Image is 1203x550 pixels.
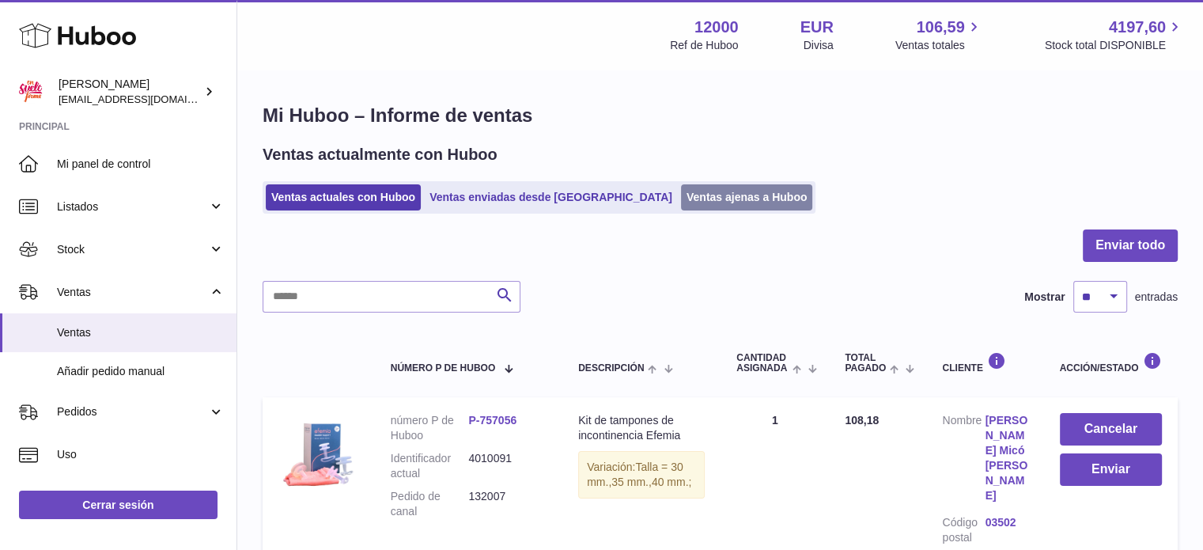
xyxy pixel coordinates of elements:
span: Ventas [57,325,225,340]
span: 108,18 [845,414,879,427]
span: Uso [57,447,225,462]
dt: Identificador actual [391,451,469,481]
span: Listados [57,199,208,214]
a: Ventas ajenas a Huboo [681,184,813,211]
dt: Código postal [942,515,985,545]
span: Stock total DISPONIBLE [1045,38,1184,53]
span: 106,59 [917,17,965,38]
strong: 12000 [694,17,739,38]
div: [PERSON_NAME] [59,77,201,107]
button: Enviar todo [1083,229,1178,262]
button: Cancelar [1060,413,1162,446]
span: Añadir pedido manual [57,364,225,379]
a: 106,59 Ventas totales [895,17,983,53]
dt: número P de Huboo [391,413,469,443]
a: Ventas enviadas desde [GEOGRAPHIC_DATA] [424,184,678,211]
a: Cerrar sesión [19,491,218,519]
a: 03502 [985,515,1027,530]
span: Cantidad ASIGNADA [736,353,789,374]
dd: 132007 [468,489,547,519]
img: Efemia-kit-3-tamanos-tampon-incontinencia-urinaria-paraguas-vaginal.jpg [278,413,357,492]
span: Ventas totales [895,38,983,53]
span: Ventas [57,285,208,300]
dt: Pedido de canal [391,489,469,519]
div: Ref de Huboo [670,38,738,53]
h1: Mi Huboo – Informe de ventas [263,103,1178,128]
span: Descripción [578,363,644,374]
span: 4197,60 [1109,17,1166,38]
h2: Ventas actualmente con Huboo [263,144,497,165]
strong: EUR [800,17,834,38]
span: Total pagado [845,353,886,374]
a: P-757056 [468,414,516,427]
div: Cliente [942,352,1027,374]
div: Variación: [578,451,705,499]
span: entradas [1135,290,1178,305]
span: número P de Huboo [391,363,495,374]
span: Stock [57,242,208,257]
a: Ventas actuales con Huboo [266,184,421,211]
span: Talla = 30 mm.,35 mm.,40 mm.; [587,461,691,488]
dd: 4010091 [468,451,547,481]
img: internalAdmin-12000@internal.huboo.com [19,80,43,104]
span: Mi panel de control [57,157,225,172]
label: Mostrar [1024,290,1065,305]
div: Divisa [804,38,834,53]
div: Kit de tampones de incontinencia Efemia [578,413,705,443]
span: [EMAIL_ADDRESS][DOMAIN_NAME] [59,93,233,105]
div: Acción/Estado [1060,352,1162,374]
a: [PERSON_NAME] Micó [PERSON_NAME] [985,413,1027,503]
a: 4197,60 Stock total DISPONIBLE [1045,17,1184,53]
dt: Nombre [942,413,985,506]
button: Enviar [1060,453,1162,486]
span: Pedidos [57,404,208,419]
